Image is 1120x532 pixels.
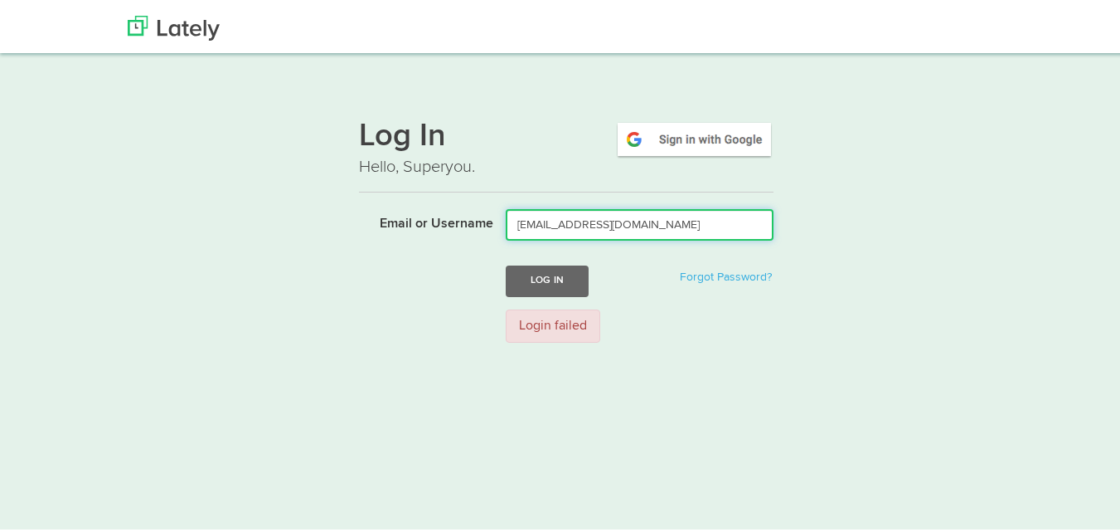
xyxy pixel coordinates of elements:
[680,268,772,280] a: Forgot Password?
[359,117,773,152] h1: Log In
[615,117,773,155] img: google-signin.png
[506,262,589,293] button: Log In
[347,206,493,231] label: Email or Username
[506,206,773,237] input: Email or Username
[128,12,220,37] img: Lately
[506,306,600,340] div: Login failed
[359,152,773,176] p: Hello, Superyou.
